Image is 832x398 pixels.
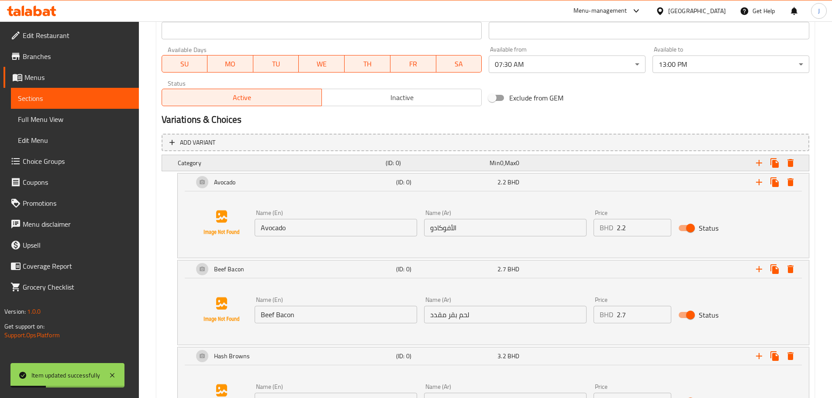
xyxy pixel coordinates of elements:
[4,306,26,317] span: Version:
[751,261,767,277] button: Add new choice
[193,195,249,251] img: Ae5nvW7+0k+MAAAAAElFTkSuQmCC
[424,306,587,323] input: Enter name Ar
[767,348,783,364] button: Clone new choice
[573,6,627,16] div: Menu-management
[652,55,809,73] div: 13:00 PM
[31,370,100,380] div: Item updated successfully
[23,156,132,166] span: Choice Groups
[214,352,250,360] h5: Hash Browns
[497,263,506,275] span: 2.7
[390,55,436,73] button: FR
[3,67,139,88] a: Menus
[396,352,494,360] h5: (ID: 0)
[489,55,646,73] div: 07:30 AM
[783,348,798,364] button: Delete Hash Browns
[699,310,718,320] span: Status
[162,89,322,106] button: Active
[27,306,41,317] span: 1.0.0
[23,51,132,62] span: Branches
[178,173,809,191] div: Expand
[497,177,506,188] span: 2.2
[751,348,767,364] button: Add new choice
[516,157,519,169] span: 0
[253,55,299,73] button: TU
[23,240,132,250] span: Upsell
[193,282,249,338] img: Ae5nvW7+0k+MAAAAAElFTkSuQmCC
[507,177,519,188] span: BHD
[18,114,132,125] span: Full Menu View
[166,58,204,70] span: SU
[24,72,132,83] span: Menus
[18,93,132,104] span: Sections
[207,55,253,73] button: MO
[507,350,519,362] span: BHD
[302,58,341,70] span: WE
[214,178,236,187] h5: Avocado
[500,157,504,169] span: 0
[3,193,139,214] a: Promotions
[23,219,132,229] span: Menu disclaimer
[783,261,798,277] button: Delete Beef Bacon
[505,157,516,169] span: Max
[299,55,345,73] button: WE
[257,58,296,70] span: TU
[321,89,482,106] button: Inactive
[509,93,563,103] span: Exclude from GEM
[162,113,809,126] h2: Variations & Choices
[18,135,132,145] span: Edit Menu
[507,263,519,275] span: BHD
[668,6,726,16] div: [GEOGRAPHIC_DATA]
[162,134,809,152] button: Add variant
[3,256,139,277] a: Coverage Report
[23,198,132,208] span: Promotions
[4,321,45,332] span: Get support on:
[23,30,132,41] span: Edit Restaurant
[3,151,139,172] a: Choice Groups
[440,58,479,70] span: SA
[11,109,139,130] a: Full Menu View
[3,172,139,193] a: Coupons
[214,265,245,273] h5: Beef Bacon
[386,159,486,167] h5: (ID: 0)
[3,235,139,256] a: Upsell
[600,309,613,320] p: BHD
[3,25,139,46] a: Edit Restaurant
[348,58,387,70] span: TH
[396,178,494,187] h5: (ID: 0)
[767,174,783,190] button: Clone new choice
[255,306,417,323] input: Enter name En
[751,174,767,190] button: Add new choice
[490,159,590,167] div: ,
[3,277,139,298] a: Grocery Checklist
[23,261,132,271] span: Coverage Report
[699,223,718,233] span: Status
[751,155,767,171] button: Add new choice group
[211,58,250,70] span: MO
[490,157,500,169] span: Min
[23,177,132,187] span: Coupons
[11,130,139,151] a: Edit Menu
[180,137,215,148] span: Add variant
[818,6,820,16] span: J
[178,347,809,365] div: Expand
[11,88,139,109] a: Sections
[600,222,613,233] p: BHD
[23,282,132,292] span: Grocery Checklist
[178,159,382,167] h5: Category
[497,350,506,362] span: 3.2
[162,55,208,73] button: SU
[767,261,783,277] button: Clone new choice
[394,58,433,70] span: FR
[345,55,390,73] button: TH
[162,155,809,171] div: Expand
[4,329,60,341] a: Support.OpsPlatform
[767,155,783,171] button: Clone choice group
[783,155,798,171] button: Delete Category
[3,46,139,67] a: Branches
[436,55,482,73] button: SA
[3,214,139,235] a: Menu disclaimer
[617,306,671,323] input: Please enter price
[396,265,494,273] h5: (ID: 0)
[166,91,318,104] span: Active
[325,91,478,104] span: Inactive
